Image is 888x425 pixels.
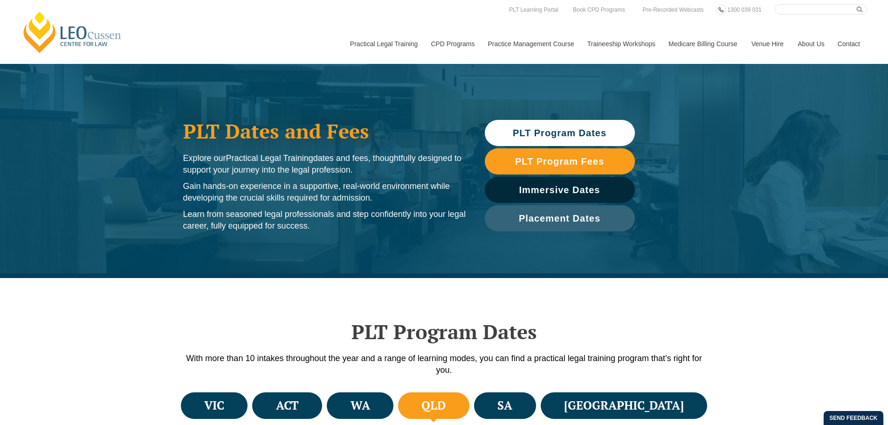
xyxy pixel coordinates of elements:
[183,181,466,204] p: Gain hands-on experience in a supportive, real-world environment while developing the crucial ski...
[183,119,466,143] h1: PLT Dates and Fees
[424,24,481,64] a: CPD Programs
[571,5,627,15] a: Book CPD Programs
[661,24,744,64] a: Medicare Billing Course
[497,398,512,413] h4: SA
[564,398,684,413] h4: [GEOGRAPHIC_DATA]
[21,10,124,54] a: [PERSON_NAME] Centre for Law
[640,5,706,15] a: Pre-Recorded Webcasts
[276,398,299,413] h4: ACT
[513,128,606,138] span: PLT Program Dates
[519,185,600,195] span: Immersive Dates
[725,5,764,15] a: 1300 039 031
[485,148,635,174] a: PLT Program Fees
[519,214,600,223] span: Placement Dates
[421,398,446,413] h4: QLD
[481,24,580,64] a: Practice Management Course
[791,24,831,64] a: About Us
[204,398,224,413] h4: VIC
[485,205,635,231] a: Placement Dates
[343,24,424,64] a: Practical Legal Training
[183,153,466,176] p: Explore our dates and fees, thoughtfully designed to support your journey into the legal profession.
[744,24,791,64] a: Venue Hire
[183,209,466,232] p: Learn from seasoned legal professionals and step confidently into your legal career, fully equipp...
[226,153,313,163] span: Practical Legal Training
[515,157,604,166] span: PLT Program Fees
[179,353,710,376] p: With more than 10 intakes throughout the year and a range of learning modes, you can find a pract...
[179,320,710,343] h2: PLT Program Dates
[580,24,661,64] a: Traineeship Workshops
[351,398,370,413] h4: WA
[727,7,761,13] span: 1300 039 031
[831,24,867,64] a: Contact
[485,120,635,146] a: PLT Program Dates
[507,5,561,15] a: PLT Learning Portal
[485,177,635,203] a: Immersive Dates
[826,362,865,402] iframe: LiveChat chat widget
